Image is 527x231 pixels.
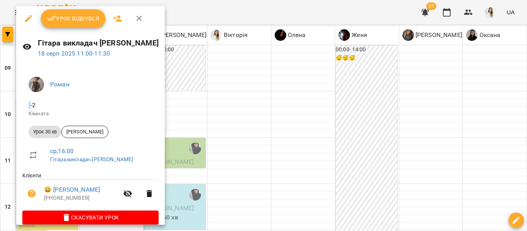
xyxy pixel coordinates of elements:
a: Гітара викладач [PERSON_NAME] [50,156,133,162]
span: Скасувати Урок [29,213,152,222]
a: Роман [50,81,69,88]
div: [PERSON_NAME] [61,126,108,138]
span: Урок відбувся [47,14,100,23]
button: Урок відбувся [41,9,106,28]
a: 18 серп 2025 11:00-11:30 [38,50,110,57]
h6: Гітара викладач [PERSON_NAME] [38,37,159,49]
a: ср , 16:00 [50,147,74,155]
span: - 2 [29,101,37,109]
p: [PHONE_NUMBER] [44,194,118,202]
ul: Клієнти [22,172,159,210]
a: 😀 [PERSON_NAME] [44,185,100,194]
span: Урок 30 хв [29,128,61,135]
span: [PERSON_NAME] [62,128,108,135]
button: Візит ще не сплачено. Додати оплату? [22,184,41,203]
p: Кімната [29,110,152,118]
img: 6319c40388c735b9ee2e1cc4be8b969b.jpg [29,77,44,92]
button: Скасувати Урок [22,211,159,224]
